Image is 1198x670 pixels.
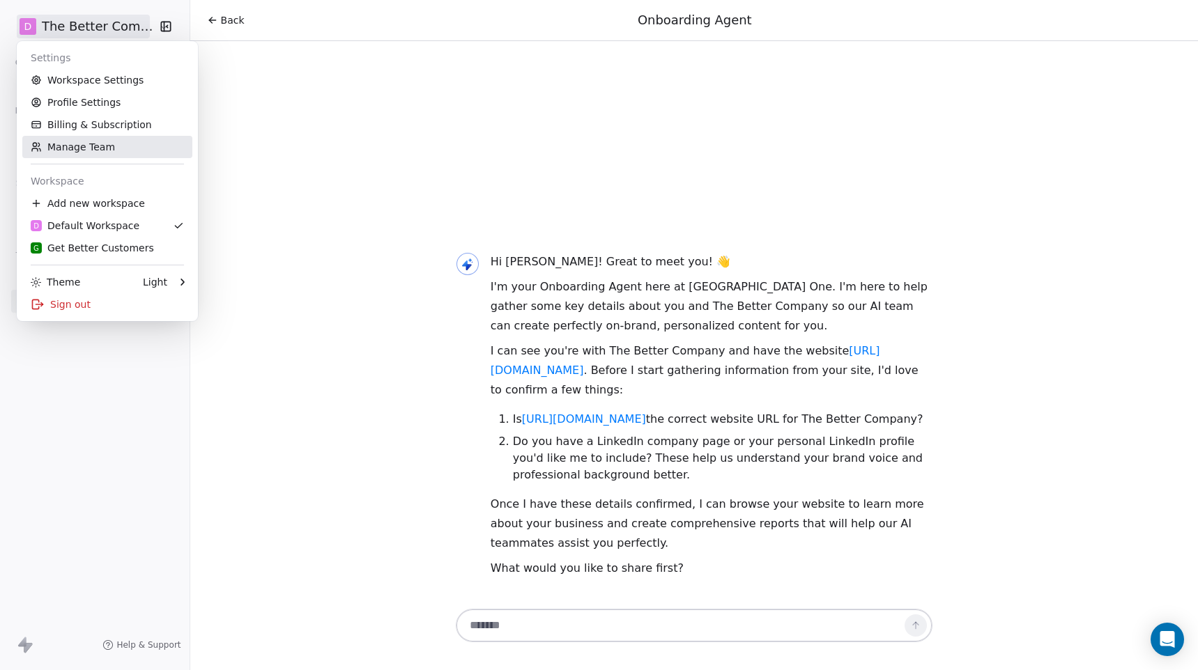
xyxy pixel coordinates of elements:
div: Settings [22,47,192,69]
span: G [33,243,39,254]
a: Manage Team [22,136,192,158]
a: Profile Settings [22,91,192,114]
span: D [33,221,39,231]
div: Get Better Customers [31,241,154,255]
div: Workspace [22,170,192,192]
div: Sign out [22,293,192,315]
div: Light [143,275,167,289]
div: Add new workspace [22,192,192,215]
div: Theme [31,275,80,289]
div: Default Workspace [31,219,139,233]
a: Billing & Subscription [22,114,192,136]
a: Workspace Settings [22,69,192,91]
